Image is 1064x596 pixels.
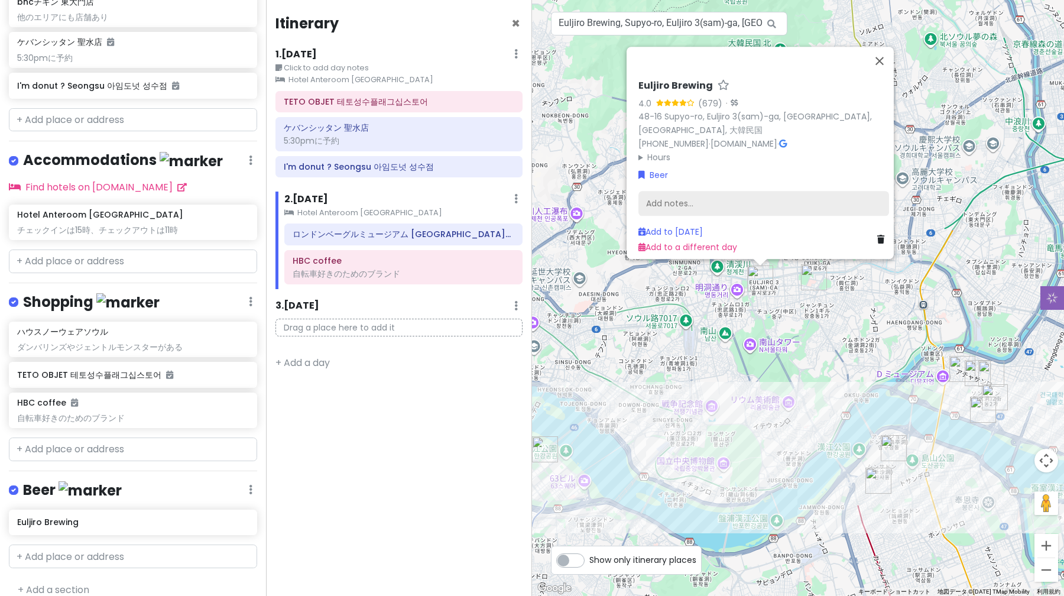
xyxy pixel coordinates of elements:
[511,17,520,31] button: Close
[17,326,108,337] h6: ハウスノーウェアソウル
[23,293,160,312] h4: Shopping
[698,97,722,110] div: (679)
[865,47,894,75] button: 閉じる
[17,80,248,91] h6: I'm donut ? Seongsu 아임도넛 성수점
[96,293,160,312] img: marker
[284,207,523,219] small: Hotel Anteroom [GEOGRAPHIC_DATA]
[9,545,257,568] input: + Add place or address
[638,111,872,136] a: 48-16 Supyo-ro, Euljiro 3(sam)-ga, [GEOGRAPHIC_DATA], [GEOGRAPHIC_DATA], 大韓民国
[160,152,223,170] img: marker
[275,48,317,61] h6: 1 . [DATE]
[638,192,889,216] div: Add notes...
[275,14,339,33] h4: Itinerary
[535,581,574,596] img: Google
[284,193,328,206] h6: 2 . [DATE]
[638,151,889,164] summary: Hours
[275,74,523,86] small: Hotel Anteroom [GEOGRAPHIC_DATA]
[172,82,179,90] i: Added to itinerary
[965,360,991,386] div: I'm donut ? Seongsu 아임도넛 성수점
[275,356,330,370] a: + Add a day
[17,225,248,235] div: チェックインは15時、チェックアウトは11時
[865,468,891,494] div: Hotel Anteroom Seoul
[166,371,173,379] i: Added to itinerary
[1034,449,1058,472] button: 地図のカメラ コントロール
[17,342,248,352] div: ダンバリンズやジェントルモンスターがある
[59,481,122,500] img: marker
[23,481,122,500] h4: Beer
[638,169,668,182] a: Beer
[949,356,975,382] div: TETO OBJET 테토성수플래그십스토어
[1034,534,1058,558] button: ズームイン
[71,399,78,407] i: Added to itinerary
[638,226,703,238] a: Add to [DATE]
[747,265,773,291] div: Euljiro Brewing
[978,361,1004,387] div: ケバンシッタン 聖水店
[9,180,187,194] a: Find hotels on [DOMAIN_NAME]
[275,62,523,74] small: Click to add day notes
[511,14,520,33] span: Close itinerary
[17,209,183,220] h6: Hotel Anteroom [GEOGRAPHIC_DATA]
[9,438,257,461] input: + Add place or address
[535,581,574,596] a: Google マップでこの地域を開きます（新しいウィンドウが開きます）
[275,319,523,337] p: Drag a place here to add it
[17,370,248,380] h6: TETO OBJET 테토성수플래그십스토어
[532,436,558,462] div: ロンドンベーグルミュージアム 汝矣島（ヨイド）
[284,96,514,107] h6: TETO OBJET 테토성수플래그십스토어
[17,53,248,63] div: 5:30pmに予約
[638,80,713,92] h6: Euljiro Brewing
[9,250,257,273] input: + Add place or address
[17,37,114,47] h6: ケバンシッタン 聖水店
[293,229,514,239] h6: ロンドンベーグルミュージアム 汝矣島（ヨイド）
[858,588,930,596] button: キーボード ショートカット
[9,108,257,132] input: + Add place or address
[638,80,889,164] div: · ·
[982,384,1008,410] div: ハウスノーウェアソウル
[877,233,889,246] a: Delete place
[881,435,907,461] div: 양양집 압구정점 Yangyangzip(Apgujeong) ヤンヤンチプ
[17,397,78,408] h6: HBC coffee
[938,588,1030,595] span: 地図データ ©[DATE] TMap Mobility
[293,255,514,266] h6: HBC coffee
[284,161,514,172] h6: I'm donut ? Seongsu 아임도넛 성수점
[722,98,738,110] div: ·
[284,135,514,146] div: 5:30pmに予約
[589,553,696,566] span: Show only itinerary places
[718,80,729,92] a: Star place
[638,138,709,150] a: [PHONE_NUMBER]
[17,413,248,423] div: 自転車好きのためのブランド
[1034,558,1058,582] button: ズームアウト
[711,138,777,150] a: [DOMAIN_NAME]
[284,122,514,133] h6: ケバンシッタン 聖水店
[1037,588,1060,595] a: 利用規約（新しいタブで開きます）
[638,97,656,110] div: 4.0
[801,264,827,290] div: bhcチキン 東大門店
[293,268,514,279] div: 自転車好きのためのブランド
[779,140,787,148] i: Google Maps
[551,12,787,35] input: Search a place
[23,151,223,170] h4: Accommodations
[638,242,737,254] a: Add to a different day
[107,38,114,46] i: Added to itinerary
[17,12,248,22] div: 他のエリアにも店舗あり
[970,397,996,423] div: HBC coffee
[1034,491,1058,515] button: 地図上にペグマンをドロップして、ストリートビューを開きます
[17,517,248,527] h6: Euljiro Brewing
[275,300,319,312] h6: 3 . [DATE]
